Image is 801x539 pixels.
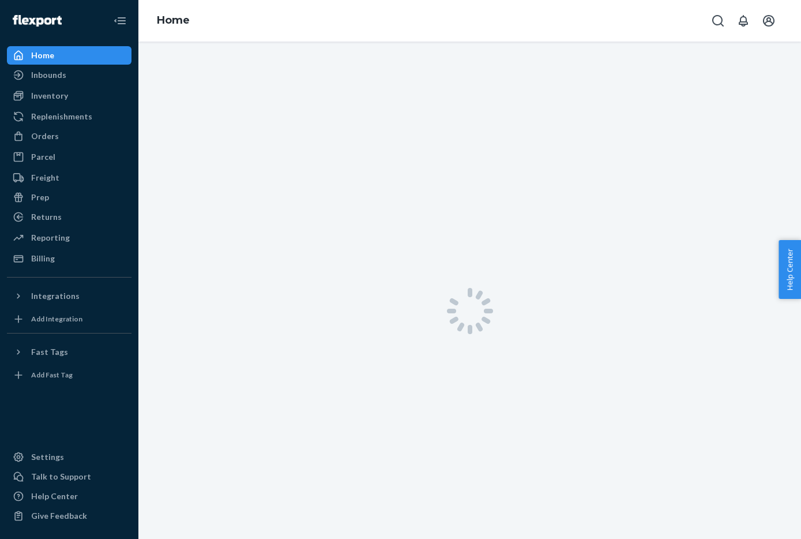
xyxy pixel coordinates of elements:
[7,169,131,187] a: Freight
[31,232,70,244] div: Reporting
[31,172,59,184] div: Freight
[7,366,131,384] a: Add Fast Tag
[31,370,73,380] div: Add Fast Tag
[7,448,131,466] a: Settings
[7,188,131,207] a: Prep
[732,9,755,32] button: Open notifications
[7,249,131,268] a: Billing
[31,510,87,522] div: Give Feedback
[31,290,80,302] div: Integrations
[7,127,131,145] a: Orders
[7,107,131,126] a: Replenishments
[157,14,190,27] a: Home
[31,50,54,61] div: Home
[7,287,131,305] button: Integrations
[31,192,49,203] div: Prep
[7,343,131,361] button: Fast Tags
[7,507,131,525] button: Give Feedback
[31,151,55,163] div: Parcel
[31,451,64,463] div: Settings
[31,253,55,264] div: Billing
[31,346,68,358] div: Fast Tags
[7,208,131,226] a: Returns
[31,69,66,81] div: Inbounds
[31,471,91,482] div: Talk to Support
[7,148,131,166] a: Parcel
[31,90,68,102] div: Inventory
[7,229,131,247] a: Reporting
[148,4,199,38] ol: breadcrumbs
[31,130,59,142] div: Orders
[31,491,78,502] div: Help Center
[7,87,131,105] a: Inventory
[7,467,131,486] a: Talk to Support
[7,310,131,328] a: Add Integration
[706,9,729,32] button: Open Search Box
[757,9,780,32] button: Open account menu
[31,111,92,122] div: Replenishments
[31,211,62,223] div: Returns
[779,240,801,299] button: Help Center
[7,66,131,84] a: Inbounds
[13,15,62,27] img: Flexport logo
[108,9,131,32] button: Close Navigation
[7,46,131,65] a: Home
[7,487,131,506] a: Help Center
[31,314,82,324] div: Add Integration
